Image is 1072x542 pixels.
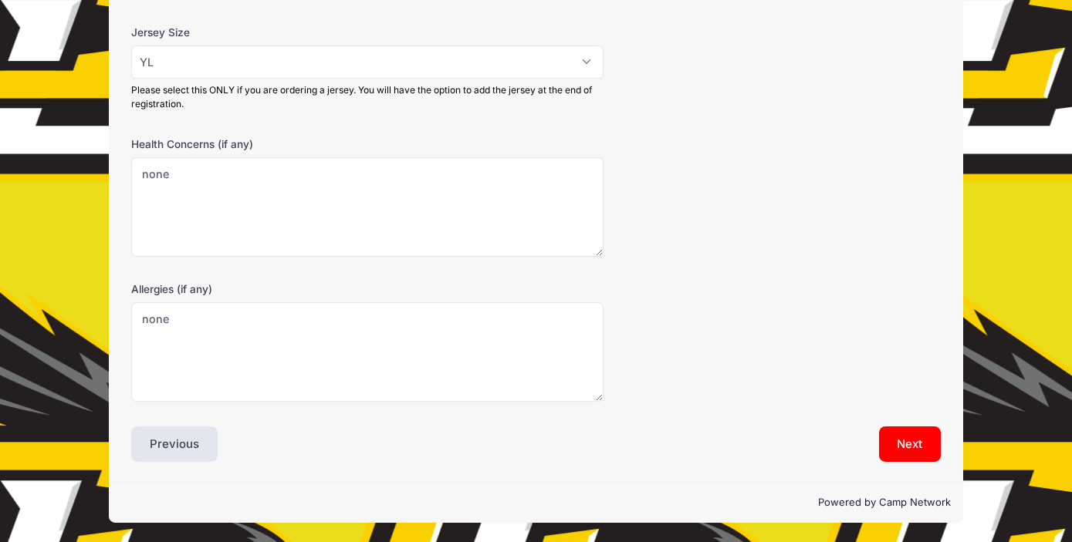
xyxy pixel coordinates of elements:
label: Health Concerns (if any) [131,136,401,152]
button: Previous [131,426,218,462]
label: Jersey Size [131,25,401,40]
label: Allergies (if any) [131,281,401,297]
button: Next [879,426,942,462]
textarea: none [131,157,604,257]
p: Powered by Camp Network [121,495,951,510]
textarea: none [131,302,604,402]
div: Please select this ONLY if you are ordering a jersey. You will have the option to add the jersey ... [131,83,604,111]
